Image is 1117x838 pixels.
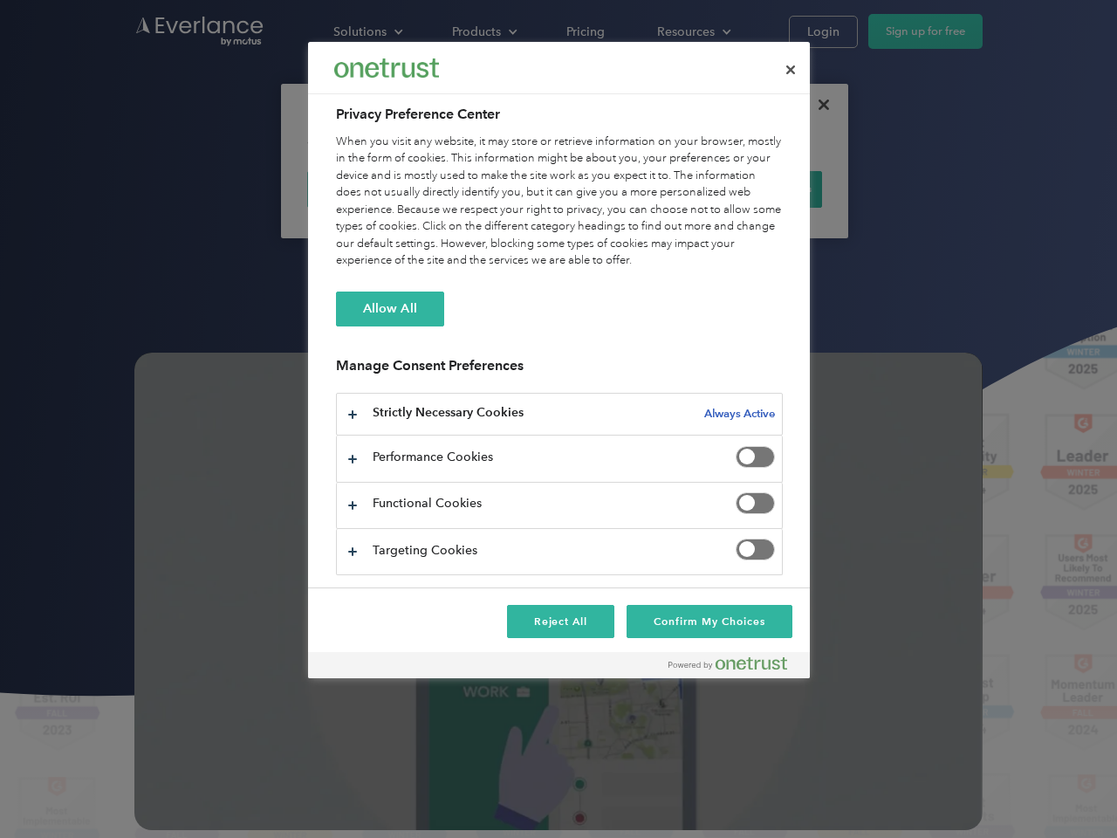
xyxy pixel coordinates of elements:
[308,42,810,678] div: Privacy Preference Center
[336,134,783,270] div: When you visit any website, it may store or retrieve information on your browser, mostly in the f...
[507,605,615,638] button: Reject All
[668,656,787,670] img: Powered by OneTrust Opens in a new Tab
[336,357,783,384] h3: Manage Consent Preferences
[336,292,444,326] button: Allow All
[308,42,810,678] div: Preference center
[771,51,810,89] button: Close
[334,51,439,86] div: Everlance
[128,104,216,141] input: Submit
[627,605,791,638] button: Confirm My Choices
[336,104,783,125] h2: Privacy Preference Center
[668,656,801,678] a: Powered by OneTrust Opens in a new Tab
[334,58,439,77] img: Everlance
